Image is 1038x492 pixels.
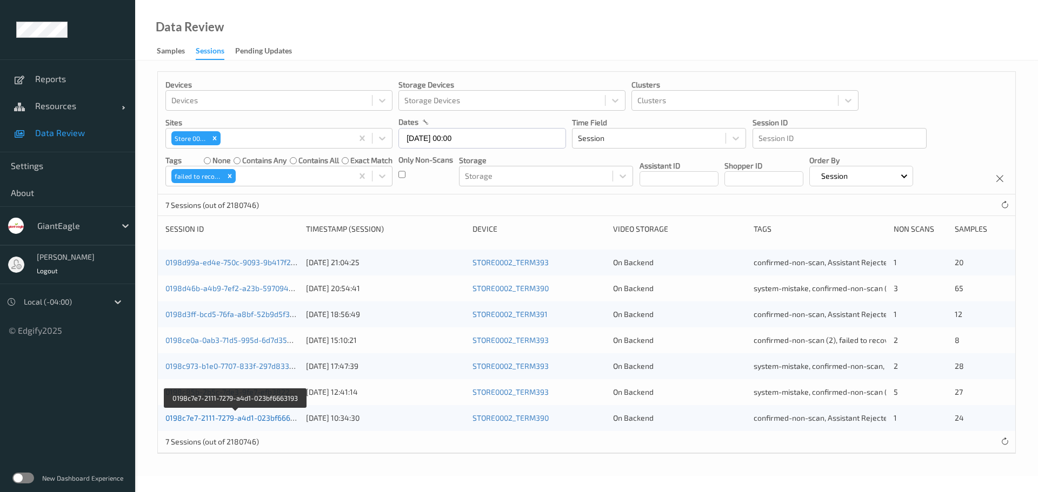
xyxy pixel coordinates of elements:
[955,258,963,267] span: 20
[398,117,418,127] p: dates
[894,284,898,293] span: 3
[235,45,292,59] div: Pending Updates
[165,117,392,128] p: Sites
[955,309,962,319] span: 12
[753,117,927,128] p: Session ID
[631,79,859,90] p: Clusters
[165,413,307,422] a: 0198c7e7-2111-7279-a4d1-023bf6663193
[306,257,465,268] div: [DATE] 21:04:25
[398,79,626,90] p: Storage Devices
[613,283,746,294] div: On Backend
[754,224,887,234] div: Tags
[306,387,465,397] div: [DATE] 12:41:14
[473,258,549,267] a: STORE0002_TERM393
[894,413,897,422] span: 1
[350,155,392,166] label: exact match
[306,361,465,372] div: [DATE] 17:47:39
[894,224,947,234] div: Non Scans
[613,335,746,346] div: On Backend
[473,361,549,370] a: STORE0002_TERM393
[165,224,298,234] div: Session ID
[613,224,746,234] div: Video Storage
[398,154,453,165] p: Only Non-Scans
[165,284,315,293] a: 0198d46b-a4b9-7ef2-a23b-597094aab4ab
[157,44,196,59] a: Samples
[955,224,1008,234] div: Samples
[306,283,465,294] div: [DATE] 20:54:41
[171,131,209,145] div: Store 0002
[809,155,913,166] p: Order By
[473,387,549,396] a: STORE0002_TERM393
[894,361,898,370] span: 2
[640,160,718,171] p: Assistant ID
[754,335,907,345] span: confirmed-non-scan (2), failed to recover (2)
[613,309,746,320] div: On Backend
[171,169,224,183] div: failed to recover
[306,309,465,320] div: [DATE] 18:56:49
[955,335,960,345] span: 8
[165,200,259,211] p: 7 Sessions (out of 2180746)
[894,335,898,345] span: 2
[894,258,897,267] span: 1
[212,155,231,166] label: none
[613,257,746,268] div: On Backend
[473,284,549,293] a: STORE0002_TERM390
[894,387,898,396] span: 5
[754,413,952,422] span: confirmed-non-scan, Assistant Rejected, failed to recover
[165,79,392,90] p: Devices
[955,284,963,293] span: 65
[196,44,235,60] a: Sessions
[473,413,549,422] a: STORE0002_TERM390
[165,335,314,345] a: 0198ce0a-0ab3-71d5-995d-6d7d35829374
[754,309,952,319] span: confirmed-non-scan, Assistant Rejected, failed to recover
[754,258,952,267] span: confirmed-non-scan, Assistant Rejected, failed to recover
[235,44,303,59] a: Pending Updates
[894,309,897,319] span: 1
[165,361,310,370] a: 0198c973-b1e0-7707-833f-297d833328f9
[955,413,964,422] span: 24
[165,155,182,166] p: Tags
[572,117,746,128] p: Time Field
[473,309,548,319] a: STORE0002_TERM391
[613,387,746,397] div: On Backend
[306,413,465,423] div: [DATE] 10:34:30
[165,436,259,447] p: 7 Sessions (out of 2180746)
[306,335,465,346] div: [DATE] 15:10:21
[157,45,185,59] div: Samples
[306,224,465,234] div: Timestamp (Session)
[473,335,549,345] a: STORE0002_TERM393
[165,258,311,267] a: 0198d99a-ed4e-750c-9093-9b417f2fe8d6
[473,224,605,234] div: Device
[156,22,224,32] div: Data Review
[459,155,633,166] p: Storage
[613,361,746,372] div: On Backend
[165,309,307,319] a: 0198d3ff-bcd5-76fa-a8bf-52b9d5f3a925
[242,155,287,166] label: contains any
[209,131,221,145] div: Remove Store 0002
[613,413,746,423] div: On Backend
[955,387,963,396] span: 27
[955,361,964,370] span: 28
[224,169,236,183] div: Remove failed to recover
[196,45,224,60] div: Sessions
[817,171,851,181] p: Session
[165,387,311,396] a: 0198c85b-2b5c-7de3-9fe7-efb38223620a
[724,160,803,171] p: Shopper ID
[298,155,339,166] label: contains all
